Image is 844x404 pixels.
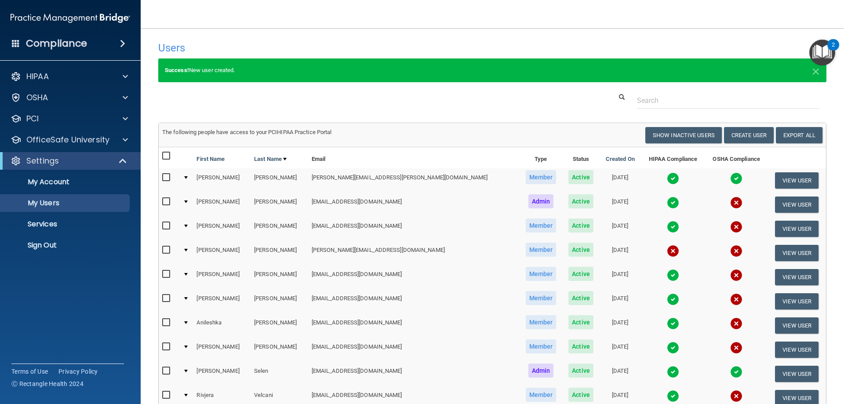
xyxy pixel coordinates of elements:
td: [DATE] [599,217,641,241]
span: Active [568,315,593,329]
td: [PERSON_NAME] [193,265,251,289]
a: Privacy Policy [58,367,98,376]
img: cross.ca9f0e7f.svg [730,293,742,306]
span: Active [568,194,593,208]
p: My Account [6,178,126,186]
p: PCI [26,113,39,124]
a: OSHA [11,92,128,103]
img: cross.ca9f0e7f.svg [730,269,742,281]
span: Member [526,267,557,281]
td: [PERSON_NAME] [251,241,308,265]
button: View User [775,221,819,237]
p: OfficeSafe University [26,135,109,145]
td: [PERSON_NAME] [193,241,251,265]
td: [EMAIL_ADDRESS][DOMAIN_NAME] [308,362,519,386]
td: Selen [251,362,308,386]
th: HIPAA Compliance [641,147,705,168]
img: tick.e7d51cea.svg [730,366,742,378]
td: [PERSON_NAME] [193,193,251,217]
img: PMB logo [11,9,130,27]
span: Active [568,388,593,402]
span: Active [568,170,593,184]
button: View User [775,197,819,213]
td: [DATE] [599,241,641,265]
a: Created On [606,154,635,164]
td: [PERSON_NAME] [251,289,308,313]
th: OSHA Compliance [705,147,768,168]
strong: Success! [165,67,189,73]
button: Show Inactive Users [645,127,722,143]
button: View User [775,342,819,358]
h4: Compliance [26,37,87,50]
td: [PERSON_NAME] [193,168,251,193]
span: Active [568,267,593,281]
input: Search [637,92,820,109]
th: Email [308,147,519,168]
button: View User [775,293,819,309]
p: HIPAA [26,71,49,82]
img: cross.ca9f0e7f.svg [730,342,742,354]
span: Member [526,291,557,305]
img: tick.e7d51cea.svg [667,390,679,402]
img: cross.ca9f0e7f.svg [730,317,742,330]
img: tick.e7d51cea.svg [667,197,679,209]
button: Create User [724,127,774,143]
td: [PERSON_NAME] [193,338,251,362]
td: [PERSON_NAME][EMAIL_ADDRESS][PERSON_NAME][DOMAIN_NAME] [308,168,519,193]
td: [PERSON_NAME] [193,289,251,313]
img: cross.ca9f0e7f.svg [730,390,742,402]
img: cross.ca9f0e7f.svg [730,197,742,209]
span: Member [526,388,557,402]
span: Member [526,339,557,353]
img: cross.ca9f0e7f.svg [730,245,742,257]
button: View User [775,366,819,382]
a: Export All [776,127,822,143]
td: [PERSON_NAME] [251,265,308,289]
button: Close [812,65,820,76]
td: [PERSON_NAME] [251,217,308,241]
td: [EMAIL_ADDRESS][DOMAIN_NAME] [308,289,519,313]
p: Sign Out [6,241,126,250]
img: cross.ca9f0e7f.svg [667,245,679,257]
img: tick.e7d51cea.svg [667,366,679,378]
td: [DATE] [599,265,641,289]
button: View User [775,245,819,261]
td: [PERSON_NAME] [251,338,308,362]
td: [EMAIL_ADDRESS][DOMAIN_NAME] [308,313,519,338]
button: Open Resource Center, 2 new notifications [809,40,835,66]
img: tick.e7d51cea.svg [667,317,679,330]
span: Active [568,339,593,353]
span: × [812,62,820,79]
h4: Users [158,42,542,54]
td: Anileshka [193,313,251,338]
td: [EMAIL_ADDRESS][DOMAIN_NAME] [308,193,519,217]
span: Admin [528,364,554,378]
td: [DATE] [599,289,641,313]
td: [DATE] [599,362,641,386]
div: 2 [832,45,835,56]
a: PCI [11,113,128,124]
th: Type [519,147,563,168]
td: [EMAIL_ADDRESS][DOMAIN_NAME] [308,265,519,289]
img: cross.ca9f0e7f.svg [730,221,742,233]
img: tick.e7d51cea.svg [667,293,679,306]
img: tick.e7d51cea.svg [667,221,679,233]
span: Active [568,291,593,305]
img: tick.e7d51cea.svg [667,172,679,185]
span: Active [568,218,593,233]
p: OSHA [26,92,48,103]
td: [DATE] [599,338,641,362]
button: View User [775,317,819,334]
td: [EMAIL_ADDRESS][DOMAIN_NAME] [308,217,519,241]
img: tick.e7d51cea.svg [667,269,679,281]
button: View User [775,172,819,189]
img: tick.e7d51cea.svg [730,172,742,185]
span: Active [568,243,593,257]
a: Terms of Use [11,367,48,376]
span: Member [526,170,557,184]
td: [PERSON_NAME] [251,313,308,338]
iframe: Drift Widget Chat Controller [800,343,833,377]
td: [EMAIL_ADDRESS][DOMAIN_NAME] [308,338,519,362]
td: [DATE] [599,313,641,338]
p: Services [6,220,126,229]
